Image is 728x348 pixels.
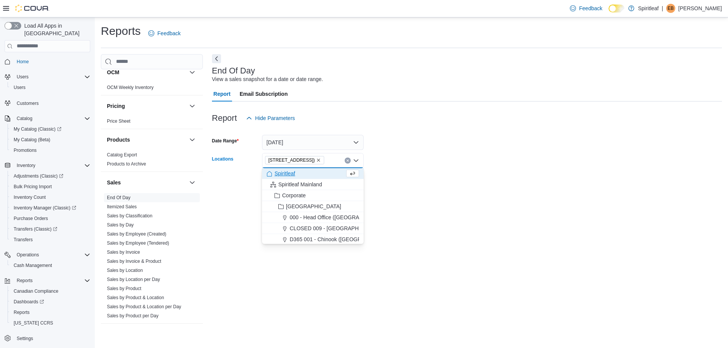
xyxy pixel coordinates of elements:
span: Inventory [14,161,90,170]
a: Inventory Manager (Classic) [8,203,93,213]
a: Transfers (Classic) [11,225,60,234]
button: Transfers [8,234,93,245]
span: Load All Apps in [GEOGRAPHIC_DATA] [21,22,90,37]
div: Products [101,150,203,172]
span: Sales by Employee (Tendered) [107,240,169,246]
button: Reports [14,276,36,285]
a: Sales by Day [107,222,134,228]
span: Home [14,57,90,66]
span: Washington CCRS [11,318,90,328]
a: Bulk Pricing Import [11,182,55,191]
span: Users [17,74,28,80]
div: View a sales snapshot for a date or date range. [212,75,323,83]
a: Sales by Invoice & Product [107,259,161,264]
button: Settings [2,333,93,344]
a: OCM Weekly Inventory [107,85,154,90]
button: Operations [14,250,42,259]
span: OCM Weekly Inventory [107,84,154,91]
button: Products [107,136,186,144]
div: Pricing [101,117,203,129]
a: Adjustments (Classic) [8,171,93,181]
a: My Catalog (Beta) [11,135,53,144]
button: Promotions [8,145,93,156]
p: | [662,4,663,13]
button: OCM [188,68,197,77]
a: My Catalog (Classic) [11,125,64,134]
a: Purchase Orders [11,214,51,223]
span: EB [668,4,674,13]
a: Sales by Product [107,286,141,291]
span: Sales by Invoice [107,249,140,255]
span: Inventory Manager (Classic) [14,205,76,211]
a: Transfers (Classic) [8,224,93,234]
span: Purchase Orders [11,214,90,223]
button: OCM [107,69,186,76]
a: Sales by Product & Location per Day [107,304,181,309]
span: Transfers (Classic) [14,226,57,232]
span: Cash Management [11,261,90,270]
a: Feedback [145,26,184,41]
button: Spiritleaf Mainland [262,179,364,190]
div: OCM [101,83,203,95]
span: Reports [14,276,90,285]
span: Users [14,72,90,81]
a: Sales by Location per Day [107,277,160,282]
span: Customers [14,98,90,108]
span: 000 - Head Office ([GEOGRAPHIC_DATA]) [290,214,391,221]
button: Sales [107,179,186,186]
button: Remove 578 - Spiritleaf Bridge St (Campbellford) from selection in this group [316,158,321,162]
span: Spiritleaf [275,170,295,177]
a: Products to Archive [107,161,146,167]
button: Inventory Count [8,192,93,203]
label: Date Range [212,138,239,144]
button: Reports [8,307,93,318]
span: Users [14,84,25,91]
span: Bulk Pricing Import [14,184,52,190]
span: My Catalog (Beta) [11,135,90,144]
a: Sales by Employee (Tendered) [107,240,169,246]
span: [STREET_ADDRESS]) [268,156,315,164]
span: Itemized Sales [107,204,137,210]
span: Inventory Count [11,193,90,202]
a: Promotions [11,146,40,155]
span: Price Sheet [107,118,130,124]
span: Dashboards [14,299,44,305]
a: Inventory Manager (Classic) [11,203,79,212]
a: Users [11,83,28,92]
button: Close list of options [353,158,359,164]
button: Inventory [14,161,38,170]
div: Emily B [666,4,675,13]
button: Bulk Pricing Import [8,181,93,192]
h3: Products [107,136,130,144]
a: Sales by Product per Day [107,313,158,318]
span: Settings [17,336,33,342]
h3: Report [212,114,237,123]
span: Reports [14,309,30,315]
a: Catalog Export [107,152,137,158]
span: D365 001 - Chinook ([GEOGRAPHIC_DATA]) [290,236,397,243]
span: Inventory Manager (Classic) [11,203,90,212]
button: Corporate [262,190,364,201]
button: Users [2,72,93,82]
button: Sales [188,178,197,187]
span: Adjustments (Classic) [14,173,63,179]
a: Inventory Count [11,193,49,202]
span: Catalog [14,114,90,123]
a: Home [14,57,32,66]
span: Feedback [579,5,602,12]
span: Purchase Orders [14,215,48,222]
span: Canadian Compliance [11,287,90,296]
a: Sales by Classification [107,213,152,218]
button: Catalog [14,114,35,123]
h1: Reports [101,23,141,39]
button: Hide Parameters [243,111,298,126]
span: End Of Day [107,195,130,201]
a: Sales by Employee (Created) [107,231,166,237]
span: Settings [14,334,90,343]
